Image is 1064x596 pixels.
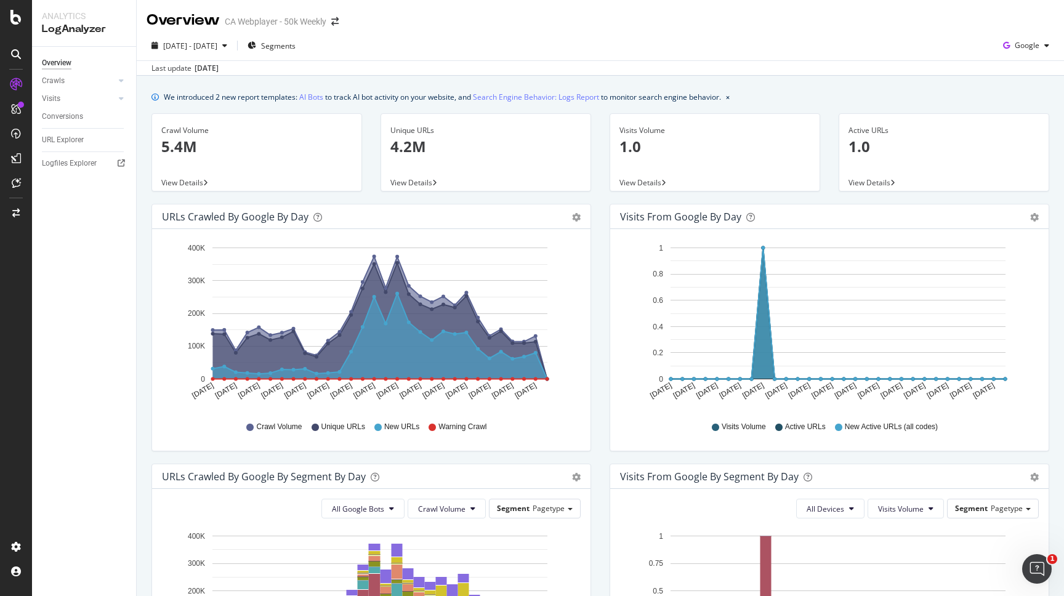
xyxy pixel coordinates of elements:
[42,92,60,105] div: Visits
[653,323,663,331] text: 0.4
[514,381,538,400] text: [DATE]
[833,381,858,400] text: [DATE]
[421,381,446,400] text: [DATE]
[653,270,663,279] text: 0.8
[331,17,339,26] div: arrow-right-arrow-left
[467,381,492,400] text: [DATE]
[848,136,1039,157] p: 1.0
[1030,213,1039,222] div: gear
[659,375,663,384] text: 0
[490,381,515,400] text: [DATE]
[161,177,203,188] span: View Details
[42,92,115,105] a: Visits
[256,422,302,432] span: Crawl Volume
[162,239,581,410] svg: A chart.
[972,381,996,400] text: [DATE]
[225,15,326,28] div: CA Webplayer - 50k Weekly
[620,239,1039,410] svg: A chart.
[948,381,973,400] text: [DATE]
[390,125,581,136] div: Unique URLs
[785,422,826,432] span: Active URLs
[42,157,127,170] a: Logfiles Explorer
[332,504,384,514] span: All Google Bots
[306,381,331,400] text: [DATE]
[438,422,486,432] span: Warning Crawl
[321,422,365,432] span: Unique URLs
[162,211,308,223] div: URLs Crawled by Google by day
[879,381,904,400] text: [DATE]
[659,244,663,252] text: 1
[620,211,741,223] div: Visits from Google by day
[42,134,127,147] a: URL Explorer
[619,177,661,188] span: View Details
[42,157,97,170] div: Logfiles Explorer
[188,342,205,351] text: 100K
[352,381,377,400] text: [DATE]
[188,532,205,541] text: 400K
[848,125,1039,136] div: Active URLs
[190,381,215,400] text: [DATE]
[653,587,663,595] text: 0.5
[955,503,988,513] span: Segment
[147,10,220,31] div: Overview
[764,381,789,400] text: [DATE]
[398,381,422,400] text: [DATE]
[619,125,810,136] div: Visits Volume
[375,381,400,400] text: [DATE]
[572,473,581,481] div: gear
[473,91,599,103] a: Search Engine Behavior: Logs Report
[619,136,810,157] p: 1.0
[659,532,663,541] text: 1
[163,41,217,51] span: [DATE] - [DATE]
[243,36,300,55] button: Segments
[147,36,232,55] button: [DATE] - [DATE]
[868,499,944,518] button: Visits Volume
[42,110,127,123] a: Conversions
[42,10,126,22] div: Analytics
[42,110,83,123] div: Conversions
[878,504,924,514] span: Visits Volume
[42,74,65,87] div: Crawls
[408,499,486,518] button: Crawl Volume
[151,91,1049,103] div: info banner
[42,134,84,147] div: URL Explorer
[162,470,366,483] div: URLs Crawled by Google By Segment By Day
[444,381,469,400] text: [DATE]
[151,63,219,74] div: Last update
[620,470,799,483] div: Visits from Google By Segment By Day
[384,422,419,432] span: New URLs
[649,559,664,568] text: 0.75
[164,91,721,103] div: We introduced 2 new report templates: to track AI bot activity on your website, and to monitor se...
[741,381,765,400] text: [DATE]
[1030,473,1039,481] div: gear
[321,499,405,518] button: All Google Bots
[188,309,205,318] text: 200K
[390,136,581,157] p: 4.2M
[418,504,465,514] span: Crawl Volume
[299,91,323,103] a: AI Bots
[533,503,565,513] span: Pagetype
[283,381,307,400] text: [DATE]
[214,381,238,400] text: [DATE]
[42,57,71,70] div: Overview
[653,348,663,357] text: 0.2
[329,381,353,400] text: [DATE]
[653,296,663,305] text: 0.6
[1022,554,1052,584] iframe: Intercom live chat
[236,381,261,400] text: [DATE]
[161,125,352,136] div: Crawl Volume
[672,381,696,400] text: [DATE]
[723,88,733,106] button: close banner
[796,499,864,518] button: All Devices
[722,422,766,432] span: Visits Volume
[1047,554,1057,564] span: 1
[648,381,673,400] text: [DATE]
[848,177,890,188] span: View Details
[991,503,1023,513] span: Pagetype
[845,422,938,432] span: New Active URLs (all codes)
[807,504,844,514] span: All Devices
[195,63,219,74] div: [DATE]
[390,177,432,188] span: View Details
